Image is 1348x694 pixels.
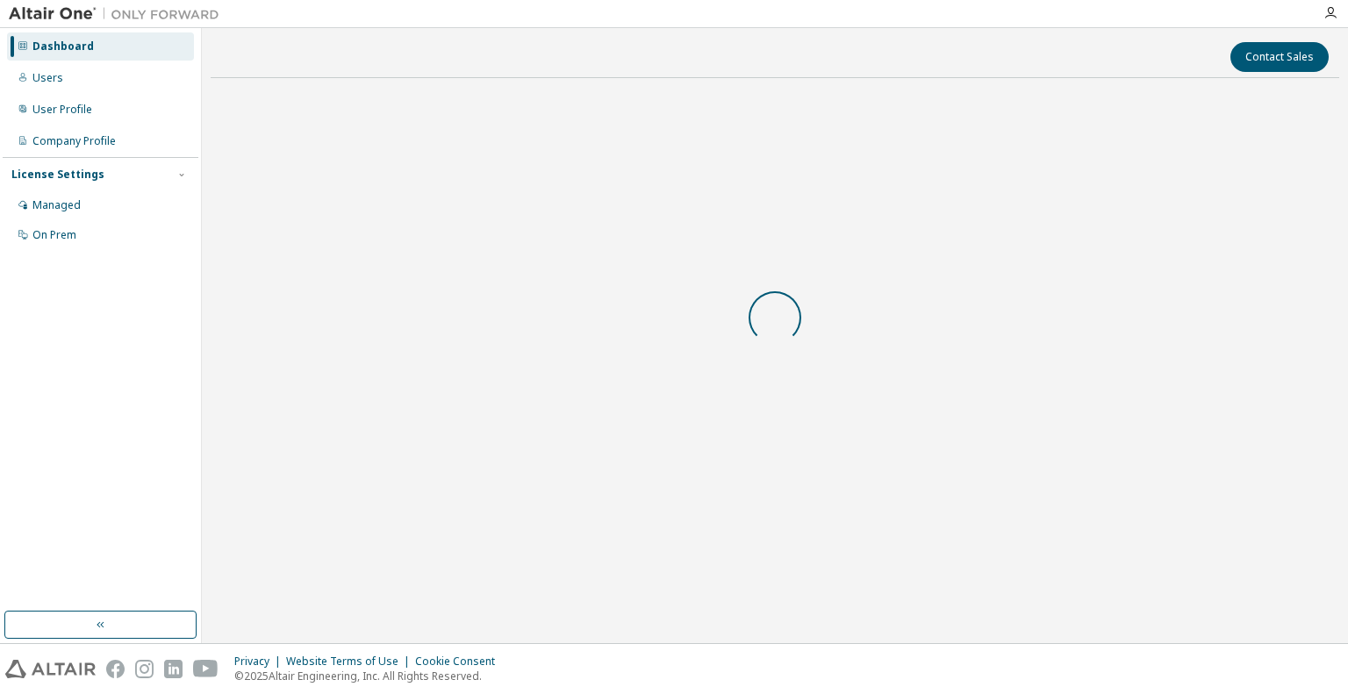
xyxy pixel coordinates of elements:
div: Privacy [234,655,286,669]
img: instagram.svg [135,660,154,678]
img: linkedin.svg [164,660,183,678]
div: Cookie Consent [415,655,505,669]
div: On Prem [32,228,76,242]
div: Managed [32,198,81,212]
div: Users [32,71,63,85]
img: altair_logo.svg [5,660,96,678]
img: youtube.svg [193,660,219,678]
div: Company Profile [32,134,116,148]
img: facebook.svg [106,660,125,678]
div: User Profile [32,103,92,117]
div: Website Terms of Use [286,655,415,669]
button: Contact Sales [1230,42,1329,72]
div: Dashboard [32,39,94,54]
div: License Settings [11,168,104,182]
p: © 2025 Altair Engineering, Inc. All Rights Reserved. [234,669,505,683]
img: Altair One [9,5,228,23]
